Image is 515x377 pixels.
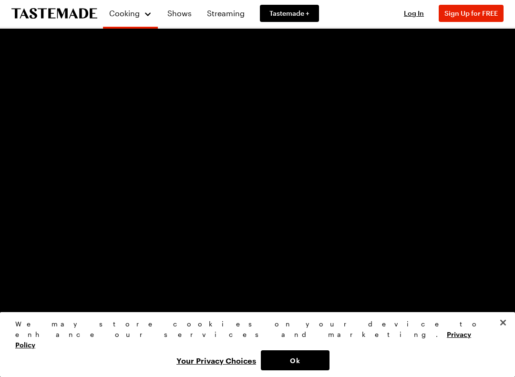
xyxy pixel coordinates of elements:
[404,9,424,17] span: Log In
[439,5,504,22] button: Sign Up for FREE
[11,8,97,19] a: To Tastemade Home Page
[109,9,140,18] span: Cooking
[395,9,433,18] button: Log In
[15,319,492,350] div: We may store cookies on your device to enhance our services and marketing.
[109,4,152,23] button: Cooking
[15,319,492,370] div: Privacy
[261,350,330,370] button: Ok
[260,5,319,22] a: Tastemade +
[493,312,514,333] button: Close
[172,350,261,370] button: Your Privacy Choices
[444,9,498,17] span: Sign Up for FREE
[269,9,309,18] span: Tastemade +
